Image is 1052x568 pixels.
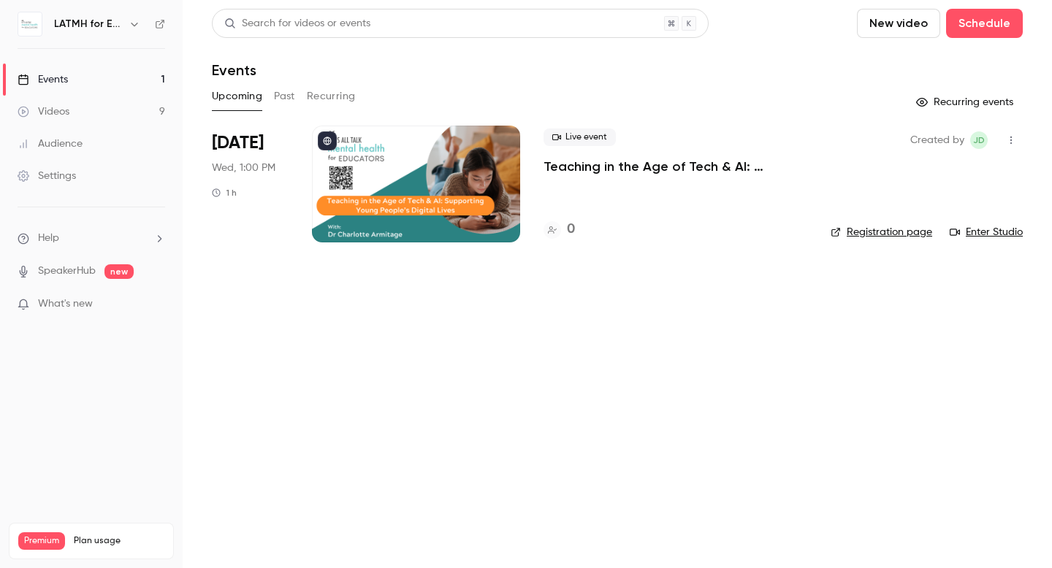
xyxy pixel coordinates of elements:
[38,264,96,279] a: SpeakerHub
[307,85,356,108] button: Recurring
[18,72,68,87] div: Events
[38,231,59,246] span: Help
[18,137,83,151] div: Audience
[544,128,616,146] span: Live event
[970,131,988,149] span: Jenni Dunn
[212,161,275,175] span: Wed, 1:00 PM
[212,187,237,199] div: 1 h
[18,231,165,246] li: help-dropdown-opener
[857,9,940,38] button: New video
[104,264,134,279] span: new
[212,85,262,108] button: Upcoming
[54,17,123,31] h6: LATMH for Educators
[212,131,264,155] span: [DATE]
[973,131,985,149] span: JD
[567,220,575,239] h4: 0
[18,12,42,36] img: LATMH for Educators
[544,220,575,239] a: 0
[74,535,164,547] span: Plan usage
[831,225,932,239] a: Registration page
[910,91,1023,114] button: Recurring events
[950,225,1023,239] a: Enter Studio
[18,169,76,183] div: Settings
[910,131,964,149] span: Created by
[946,9,1023,38] button: Schedule
[224,16,370,31] div: Search for videos or events
[274,85,295,108] button: Past
[212,61,256,79] h1: Events
[544,158,807,175] a: Teaching in the Age of Tech & AI: Supporting Young People’s Digital Lives
[38,296,93,312] span: What's new
[212,126,289,242] div: Sep 10 Wed, 1:00 PM (Europe/London)
[18,104,69,119] div: Videos
[18,532,65,550] span: Premium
